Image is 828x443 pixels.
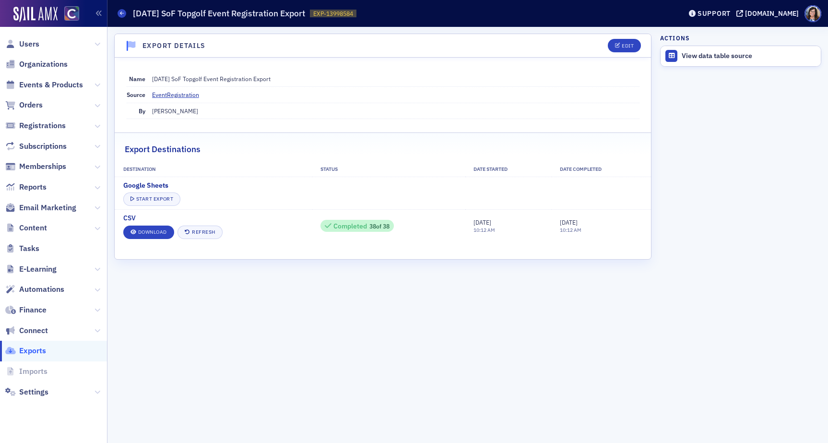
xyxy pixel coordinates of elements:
span: Events & Products [19,80,83,90]
img: SailAMX [64,6,79,21]
a: Tasks [5,243,39,254]
span: Finance [19,305,47,315]
a: Users [5,39,39,49]
div: Completed [333,224,367,229]
span: Content [19,223,47,233]
a: Connect [5,325,48,336]
th: Status [312,162,465,177]
a: EventRegistration [152,90,206,99]
span: Reports [19,182,47,192]
dd: [DATE] SoF Topgolf Event Registration Export [152,71,639,86]
th: Date Completed [552,162,651,177]
a: Subscriptions [5,141,67,152]
a: E-Learning [5,264,57,275]
span: Google Sheets [123,180,168,191]
span: Users [19,39,39,49]
span: By [139,107,145,115]
a: View Homepage [58,6,79,23]
a: Reports [5,182,47,192]
a: Orders [5,100,43,110]
h1: [DATE] SoF Topgolf Event Registration Export [133,8,305,19]
span: Memberships [19,161,66,172]
span: Settings [19,387,48,397]
span: Organizations [19,59,68,70]
span: Tasks [19,243,39,254]
a: View data table source [661,46,821,66]
h4: Export Details [142,41,206,51]
dd: [PERSON_NAME] [152,103,639,119]
a: Email Marketing [5,203,76,213]
a: Finance [5,305,47,315]
span: Email Marketing [19,203,76,213]
a: Settings [5,387,48,397]
th: Destination [115,162,312,177]
h4: Actions [660,34,690,42]
span: EXP-13998584 [313,10,353,18]
span: Imports [19,366,47,377]
div: [DOMAIN_NAME] [745,9,799,18]
div: Support [698,9,731,18]
a: Memberships [5,161,66,172]
span: Exports [19,346,46,356]
span: Connect [19,325,48,336]
button: Edit [608,39,641,52]
span: [DATE] [473,218,491,226]
span: Profile [804,5,821,22]
time: 10:12 AM [560,227,581,233]
h2: Export Destinations [125,143,201,156]
div: 38 / 38 Rows [320,220,394,232]
button: Refresh [177,226,223,239]
a: Organizations [5,59,68,70]
span: Orders [19,100,43,110]
span: Registrations [19,120,66,131]
a: Download [123,226,174,239]
span: CSV [123,213,136,223]
button: [DOMAIN_NAME] [736,10,802,17]
span: Name [129,75,145,83]
span: [DATE] [560,218,578,226]
div: Edit [622,43,634,48]
a: Automations [5,284,64,295]
img: SailAMX [13,7,58,22]
span: E-Learning [19,264,57,275]
a: Content [5,223,47,233]
button: Start Export [123,192,180,206]
div: View data table source [682,52,816,60]
th: Date Started [465,162,552,177]
a: Registrations [5,120,66,131]
span: Source [127,91,145,98]
div: 38 of 38 [325,222,390,230]
a: Exports [5,346,46,356]
time: 10:12 AM [473,227,495,233]
a: Events & Products [5,80,83,90]
span: Automations [19,284,64,295]
a: Imports [5,366,47,377]
span: Subscriptions [19,141,67,152]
